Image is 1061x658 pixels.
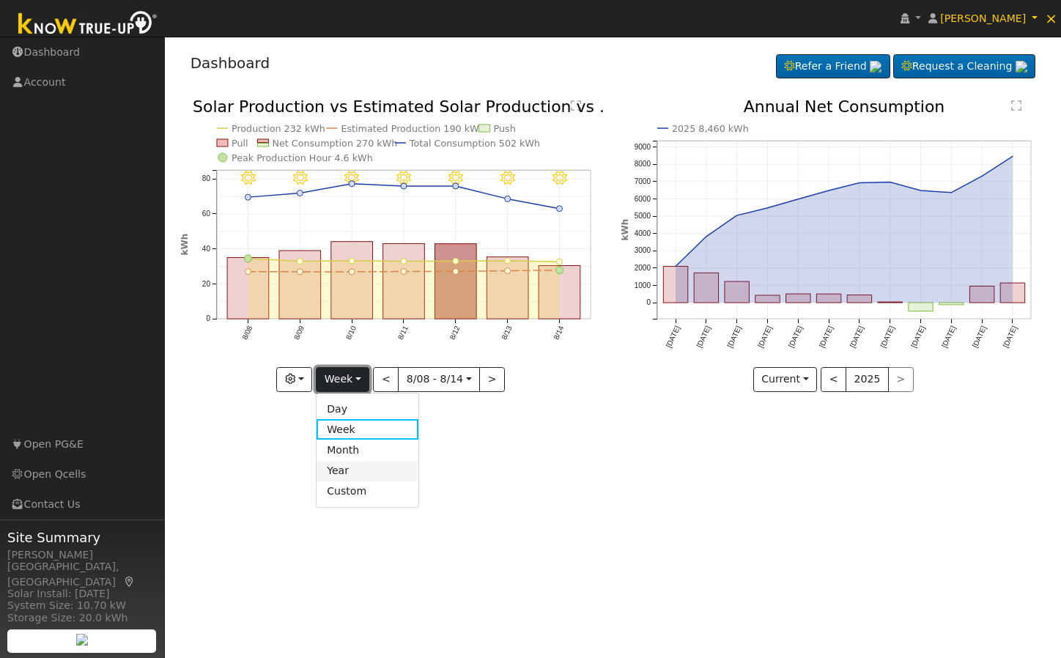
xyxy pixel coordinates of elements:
[202,245,210,253] text: 40
[317,399,418,419] a: Day
[887,180,893,185] circle: onclick=""
[725,281,749,303] rect: onclick=""
[939,303,964,305] rect: onclick=""
[317,481,418,502] a: Custom
[635,177,651,185] text: 7000
[240,325,254,341] text: 8/08
[341,123,484,134] text: Estimated Production 190 kWh
[409,138,540,149] text: Total Consumption 502 kWh
[725,325,742,349] text: [DATE]
[202,210,210,218] text: 60
[349,269,355,275] circle: onclick=""
[244,255,251,262] circle: onclick=""
[7,547,157,563] div: [PERSON_NAME]
[556,206,562,212] circle: onclick=""
[232,138,248,149] text: Pull
[857,180,862,186] circle: onclick=""
[191,54,270,72] a: Dashboard
[331,242,373,319] rect: onclick=""
[232,152,373,163] text: Peak Production Hour 4.6 kWh
[292,171,307,186] i: 8/09 - Clear
[753,367,818,392] button: Current
[11,8,165,41] img: Know True-Up
[878,302,902,303] rect: onclick=""
[635,195,651,203] text: 6000
[1016,61,1027,73] img: retrieve
[493,123,515,134] text: Push
[817,295,841,303] rect: onclick=""
[552,171,567,186] i: 8/14 - Clear
[910,325,927,349] text: [DATE]
[396,171,411,186] i: 8/11 - Clear
[7,598,157,613] div: System Size: 10.70 kW
[448,171,463,186] i: 8/12 - Clear
[202,280,210,288] text: 20
[555,267,563,274] circle: onclick=""
[500,325,513,341] text: 8/13
[505,258,511,264] circle: onclick=""
[245,269,251,275] circle: onclick=""
[382,244,424,319] rect: onclick=""
[202,175,210,183] text: 80
[344,325,358,341] text: 8/10
[635,212,651,221] text: 5000
[232,123,325,134] text: Production 232 kWh
[635,264,651,272] text: 2000
[317,419,418,440] a: Week
[635,229,651,237] text: 4000
[317,461,418,481] a: Year
[821,367,846,392] button: <
[646,299,651,307] text: 0
[193,97,615,116] text: Solar Production vs Estimated Solar Production vs ...
[1010,154,1016,160] circle: onclick=""
[949,190,955,196] circle: onclick=""
[552,325,565,341] text: 8/14
[1001,283,1025,303] rect: onclick=""
[7,559,157,590] div: [GEOGRAPHIC_DATA], [GEOGRAPHIC_DATA]
[396,325,410,341] text: 8/11
[694,273,718,303] rect: onclick=""
[744,97,945,116] text: Annual Net Consumption
[870,61,881,73] img: retrieve
[893,54,1035,79] a: Request a Cleaning
[672,123,749,134] text: 2025 8,460 kWh
[240,171,255,186] i: 8/08 - Clear
[909,303,933,311] rect: onclick=""
[635,281,651,289] text: 1000
[847,295,871,303] rect: onclick=""
[272,138,397,149] text: Net Consumption 270 kWh
[734,212,740,218] circle: onclick=""
[695,325,712,349] text: [DATE]
[826,188,832,193] circle: onclick=""
[849,325,865,349] text: [DATE]
[755,295,780,303] rect: onclick=""
[635,160,651,169] text: 8000
[344,171,359,186] i: 8/10 - Clear
[487,257,528,319] rect: onclick=""
[940,12,1026,24] span: [PERSON_NAME]
[505,268,511,274] circle: onclick=""
[297,191,303,196] circle: onclick=""
[635,143,651,151] text: 9000
[7,586,157,602] div: Solar Install: [DATE]
[818,325,835,349] text: [DATE]
[245,194,251,200] circle: onclick=""
[279,251,321,319] rect: onclick=""
[539,266,580,319] rect: onclick=""
[401,183,407,189] circle: onclick=""
[703,234,709,240] circle: onclick=""
[1011,100,1021,111] text: 
[292,325,306,341] text: 8/09
[879,325,896,349] text: [DATE]
[1002,325,1019,349] text: [DATE]
[7,610,157,626] div: Storage Size: 20.0 kWh
[7,528,157,547] span: Site Summary
[479,367,505,392] button: >
[500,171,515,186] i: 8/13 - Clear
[556,259,562,265] circle: onclick=""
[980,174,986,180] circle: onclick=""
[401,269,407,275] circle: onclick=""
[846,367,889,392] button: 2025
[453,269,459,275] circle: onclick=""
[635,247,651,255] text: 3000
